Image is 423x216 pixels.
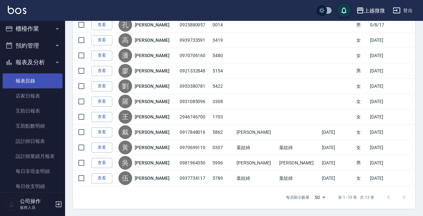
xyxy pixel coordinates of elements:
[211,63,235,79] td: 5154
[135,114,169,120] a: [PERSON_NAME]
[118,141,132,154] div: 黃
[178,94,211,109] td: 0931085096
[278,140,320,155] td: 葉紋綺
[338,194,374,200] p: 第 1–13 筆 共 13 筆
[278,155,320,171] td: [PERSON_NAME]
[3,37,62,54] button: 預約管理
[355,63,369,79] td: 男
[355,94,369,109] td: 女
[118,64,132,78] div: 廖
[5,198,18,211] img: Person
[390,5,415,17] button: 登出
[235,171,278,186] td: 葉紋綺
[135,22,169,28] a: [PERSON_NAME]
[368,63,391,79] td: [DATE]
[235,155,278,171] td: [PERSON_NAME]
[364,7,385,15] div: 上越微微
[178,125,211,140] td: 0917848016
[3,179,62,194] a: 每日收支明細
[135,175,169,181] a: [PERSON_NAME]
[3,149,62,164] a: 設計師業績月報表
[3,20,62,37] button: 櫃檯作業
[3,73,62,88] a: 報表目錄
[91,51,112,61] a: 查看
[320,155,355,171] td: [DATE]
[286,194,309,200] p: 每頁顯示數量
[178,140,211,155] td: 0970699110
[118,79,132,93] div: 劉
[135,144,169,151] a: [PERSON_NAME]
[368,33,391,48] td: [DATE]
[368,140,391,155] td: [DATE]
[312,189,328,206] div: 50
[118,110,132,124] div: 王
[178,17,211,33] td: 0925880957
[368,155,391,171] td: [DATE]
[3,134,62,149] a: 設計師日報表
[118,125,132,139] div: 戴
[178,63,211,79] td: 0921332848
[178,155,211,171] td: 0981964350
[368,109,391,125] td: [DATE]
[20,198,53,205] h5: 公司操作
[135,37,169,43] a: [PERSON_NAME]
[135,83,169,89] a: [PERSON_NAME]
[354,4,388,17] button: 上越微微
[368,48,391,63] td: [DATE]
[3,54,62,71] button: 報表及分析
[91,143,112,153] a: 查看
[91,112,112,122] a: 查看
[368,17,391,33] td: 0/8/17
[211,17,235,33] td: 0014
[135,68,169,74] a: [PERSON_NAME]
[211,48,235,63] td: 5480
[235,125,278,140] td: [PERSON_NAME]
[355,48,369,63] td: 女
[320,125,355,140] td: [DATE]
[355,171,369,186] td: 女
[211,171,235,186] td: 5789
[178,33,211,48] td: 0939733591
[355,140,369,155] td: 女
[135,129,169,135] a: [PERSON_NAME]
[368,125,391,140] td: [DATE]
[135,98,169,105] a: [PERSON_NAME]
[320,171,355,186] td: [DATE]
[8,6,26,14] img: Logo
[118,18,132,32] div: 孔
[355,155,369,171] td: 男
[91,158,112,168] a: 查看
[355,109,369,125] td: 女
[178,171,211,186] td: 0937734117
[3,88,62,103] a: 店家日報表
[91,173,112,183] a: 查看
[211,140,235,155] td: 0307
[118,95,132,108] div: 羅
[355,79,369,94] td: 女
[135,160,169,166] a: [PERSON_NAME]
[337,4,350,17] button: save
[211,109,235,125] td: 1703
[91,97,112,107] a: 查看
[91,35,112,45] a: 查看
[91,66,112,76] a: 查看
[3,164,62,179] a: 每日非現金明細
[368,79,391,94] td: [DATE]
[118,49,132,62] div: 潘
[211,79,235,94] td: 5422
[211,155,235,171] td: 5996
[3,118,62,133] a: 互助點數明細
[320,140,355,155] td: [DATE]
[178,48,211,63] td: 0970706160
[278,171,320,186] td: 葉紋綺
[118,156,132,170] div: 吳
[235,140,278,155] td: 葉紋綺
[178,79,211,94] td: 0953380781
[91,81,112,91] a: 查看
[355,33,369,48] td: 女
[211,125,235,140] td: 5862
[91,20,112,30] a: 查看
[368,94,391,109] td: [DATE]
[3,103,62,118] a: 互助日報表
[211,33,235,48] td: 3419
